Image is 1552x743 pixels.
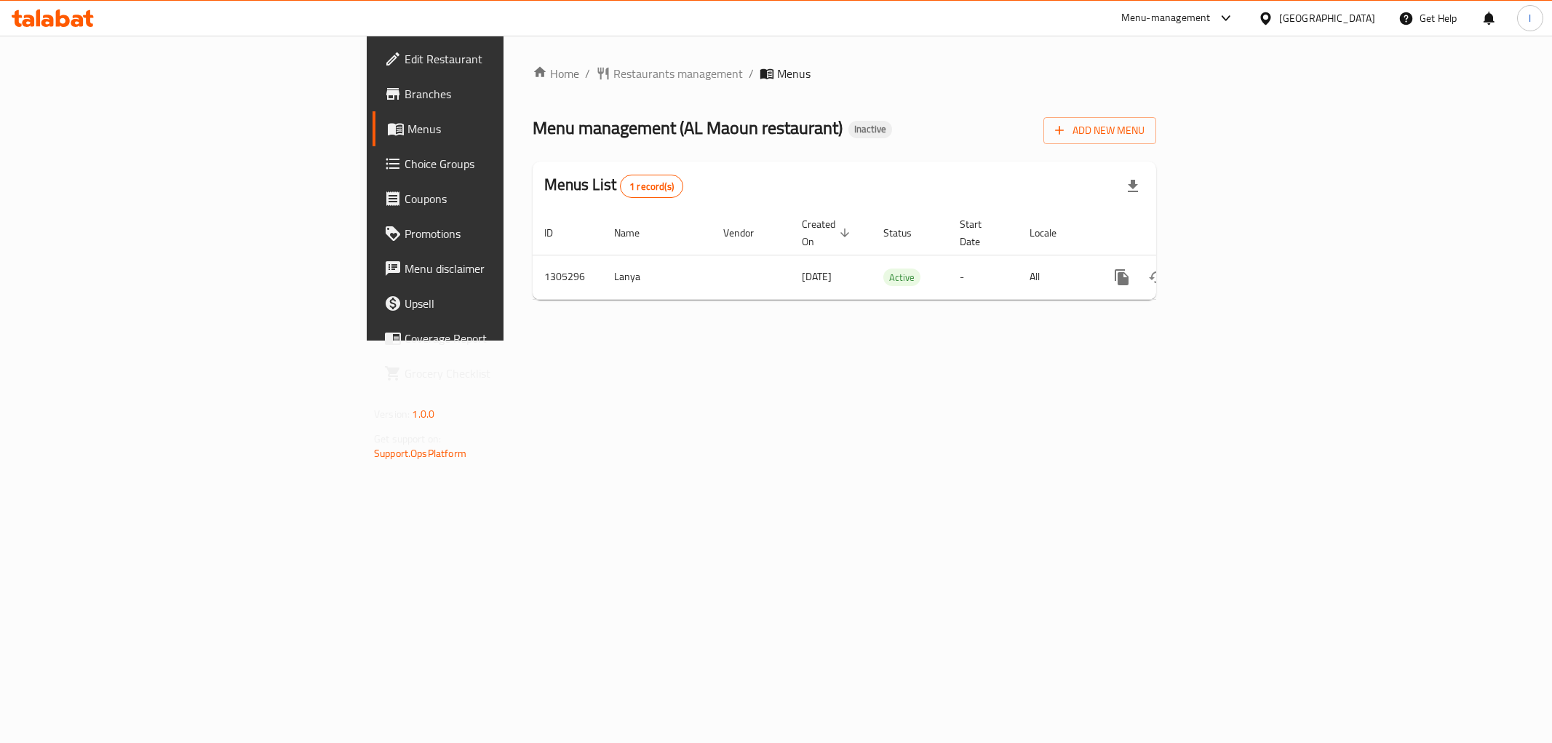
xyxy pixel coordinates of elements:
[374,405,410,424] span: Version:
[373,76,626,111] a: Branches
[405,155,614,172] span: Choice Groups
[848,121,892,138] div: Inactive
[373,41,626,76] a: Edit Restaurant
[1115,169,1150,204] div: Export file
[544,224,572,242] span: ID
[373,111,626,146] a: Menus
[405,295,614,312] span: Upsell
[1121,9,1211,27] div: Menu-management
[1093,211,1256,255] th: Actions
[412,405,434,424] span: 1.0.0
[373,146,626,181] a: Choice Groups
[613,65,743,82] span: Restaurants management
[405,330,614,347] span: Coverage Report
[533,111,843,144] span: Menu management ( AL Maoun restaurant )
[544,174,683,198] h2: Menus List
[948,255,1018,299] td: -
[1139,260,1174,295] button: Change Status
[405,190,614,207] span: Coupons
[614,224,658,242] span: Name
[373,356,626,391] a: Grocery Checklist
[777,65,811,82] span: Menus
[405,225,614,242] span: Promotions
[1043,117,1156,144] button: Add New Menu
[1279,10,1375,26] div: [GEOGRAPHIC_DATA]
[373,321,626,356] a: Coverage Report
[374,429,441,448] span: Get support on:
[802,215,854,250] span: Created On
[405,365,614,382] span: Grocery Checklist
[596,65,743,82] a: Restaurants management
[373,181,626,216] a: Coupons
[533,65,1156,82] nav: breadcrumb
[883,224,931,242] span: Status
[1529,10,1531,26] span: l
[1105,260,1139,295] button: more
[848,123,892,135] span: Inactive
[405,85,614,103] span: Branches
[749,65,754,82] li: /
[1018,255,1093,299] td: All
[405,50,614,68] span: Edit Restaurant
[602,255,712,299] td: Lanya
[374,444,466,463] a: Support.OpsPlatform
[1055,122,1145,140] span: Add New Menu
[802,267,832,286] span: [DATE]
[1030,224,1075,242] span: Locale
[723,224,773,242] span: Vendor
[407,120,614,138] span: Menus
[405,260,614,277] span: Menu disclaimer
[621,180,683,194] span: 1 record(s)
[373,286,626,321] a: Upsell
[373,216,626,251] a: Promotions
[373,251,626,286] a: Menu disclaimer
[533,211,1256,300] table: enhanced table
[883,269,920,286] span: Active
[960,215,1000,250] span: Start Date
